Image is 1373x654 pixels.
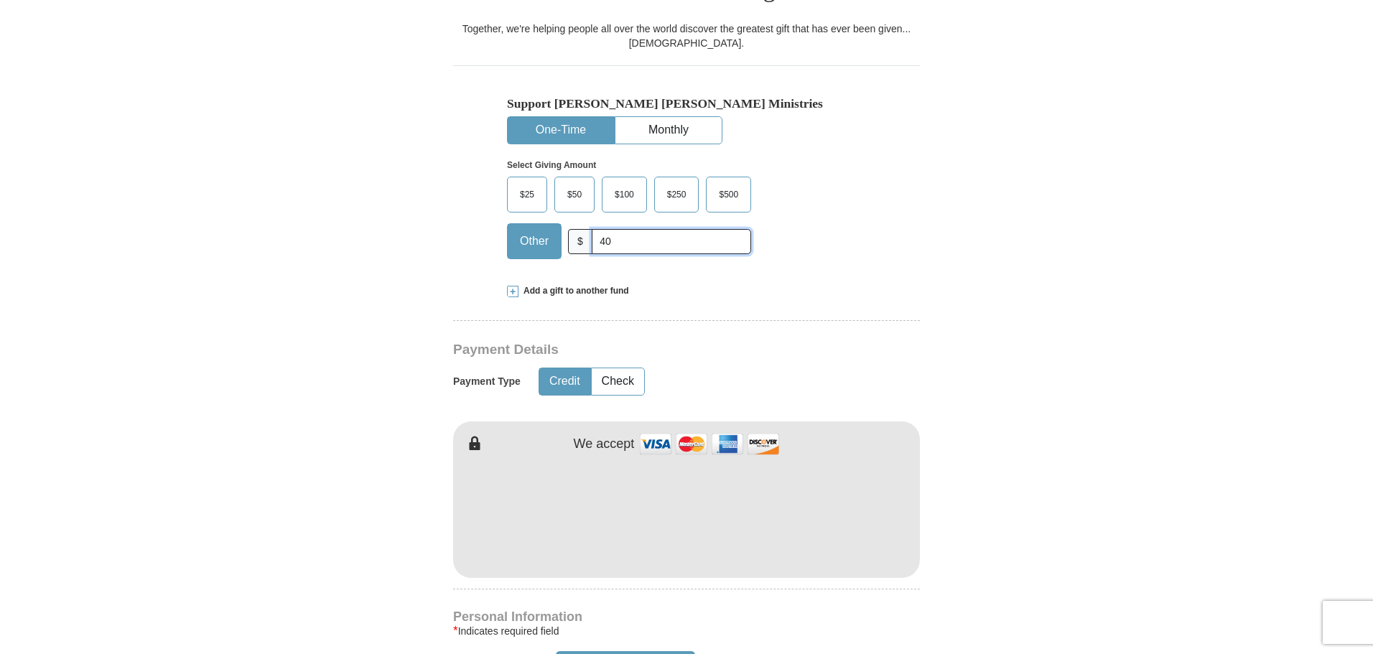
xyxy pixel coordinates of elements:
[507,96,866,111] h5: Support [PERSON_NAME] [PERSON_NAME] Ministries
[574,436,635,452] h4: We accept
[638,429,781,459] img: credit cards accepted
[518,285,629,297] span: Add a gift to another fund
[508,117,614,144] button: One-Time
[592,368,644,395] button: Check
[539,368,590,395] button: Credit
[712,184,745,205] span: $500
[507,160,596,170] strong: Select Giving Amount
[453,622,920,640] div: Indicates required field
[608,184,641,205] span: $100
[592,229,751,254] input: Other Amount
[660,184,694,205] span: $250
[453,342,819,358] h3: Payment Details
[513,184,541,205] span: $25
[615,117,722,144] button: Monthly
[453,375,521,388] h5: Payment Type
[560,184,589,205] span: $50
[453,22,920,50] div: Together, we're helping people all over the world discover the greatest gift that has ever been g...
[568,229,592,254] span: $
[453,611,920,622] h4: Personal Information
[513,230,556,252] span: Other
